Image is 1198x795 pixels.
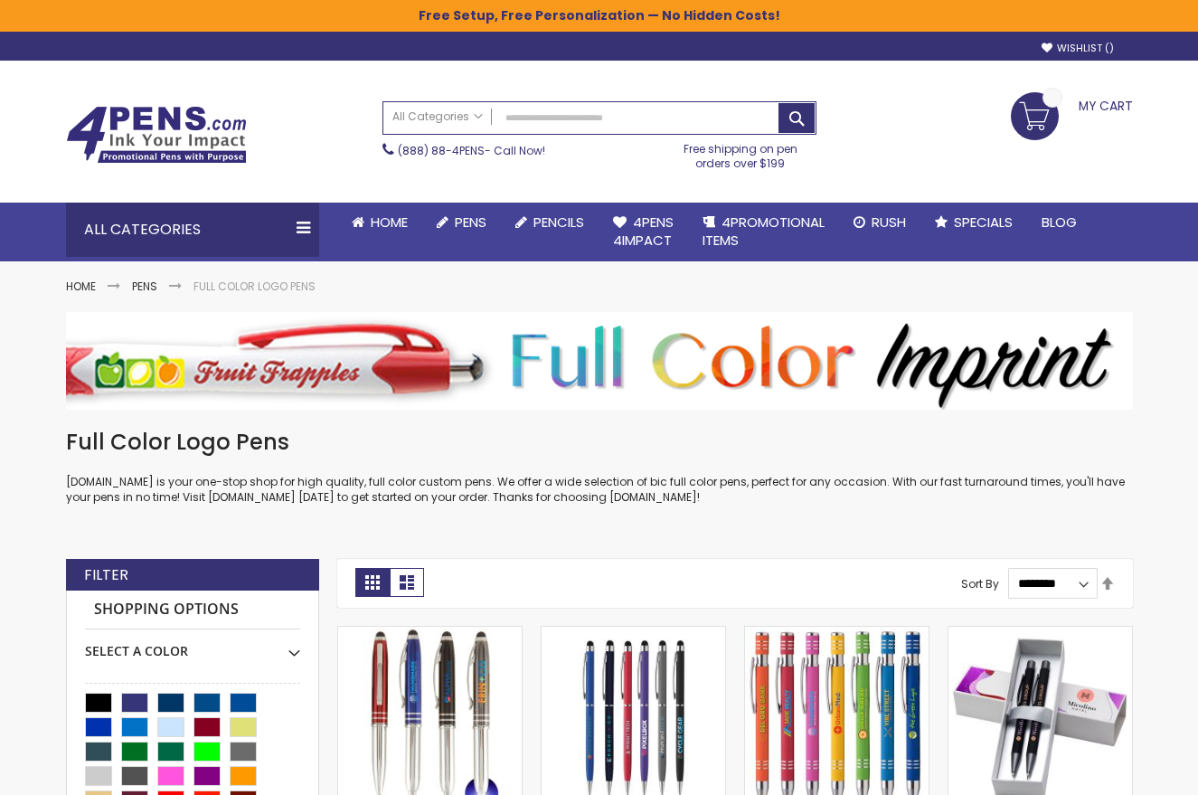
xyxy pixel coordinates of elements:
[66,279,96,294] a: Home
[132,279,157,294] a: Pens
[665,135,816,171] div: Free shipping on pen orders over $199
[337,203,422,242] a: Home
[961,575,999,591] label: Sort By
[613,213,674,250] span: 4Pens 4impact
[542,626,725,641] a: Minnelli Softy Pen with Stylus - ColorJet Imprint
[422,203,501,242] a: Pens
[338,626,522,641] a: Vivano Duo Pen with Stylus - ColorJet
[920,203,1027,242] a: Specials
[501,203,599,242] a: Pencils
[533,213,584,232] span: Pencils
[1042,213,1077,232] span: Blog
[745,626,929,641] a: Marin Softy Stylus Pen - ColorJet Imprint
[1027,203,1091,242] a: Blog
[703,213,825,250] span: 4PROMOTIONAL ITEMS
[392,109,483,124] span: All Categories
[872,213,906,232] span: Rush
[371,213,408,232] span: Home
[383,102,492,132] a: All Categories
[398,143,485,158] a: (888) 88-4PENS
[948,626,1132,641] a: Bowie Pen & Pencil Gift Set with ColorJet Imprinted Box
[85,629,300,660] div: Select A Color
[839,203,920,242] a: Rush
[355,568,390,597] strong: Grid
[66,428,1133,457] h1: Full Color Logo Pens
[954,213,1013,232] span: Specials
[66,312,1133,410] img: Full Color Logo Pens
[688,203,839,261] a: 4PROMOTIONALITEMS
[398,143,545,158] span: - Call Now!
[599,203,688,261] a: 4Pens4impact
[455,213,486,232] span: Pens
[193,279,316,294] strong: Full Color Logo Pens
[85,591,300,629] strong: Shopping Options
[66,475,1133,504] p: [DOMAIN_NAME] is your one-stop shop for high quality, full color custom pens. We offer a wide sel...
[1042,42,1114,55] a: Wishlist
[66,203,319,257] div: All Categories
[84,565,128,585] strong: Filter
[66,106,247,164] img: 4Pens Custom Pens and Promotional Products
